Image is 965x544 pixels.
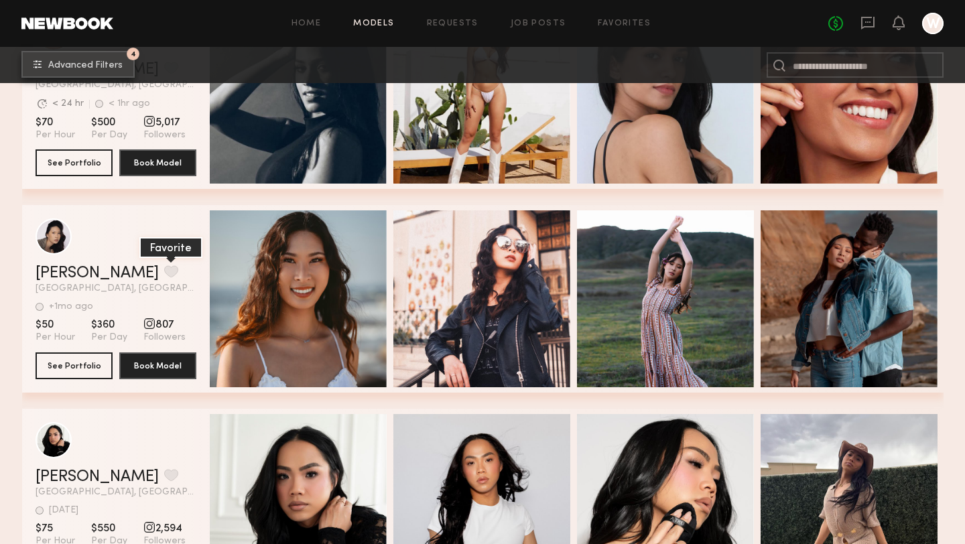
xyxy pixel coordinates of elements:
[21,51,135,78] button: 4Advanced Filters
[511,19,566,28] a: Job Posts
[143,116,186,129] span: 5,017
[91,522,127,535] span: $550
[36,129,75,141] span: Per Hour
[91,332,127,344] span: Per Day
[143,129,186,141] span: Followers
[36,284,196,293] span: [GEOGRAPHIC_DATA], [GEOGRAPHIC_DATA]
[119,352,196,379] button: Book Model
[36,522,75,535] span: $75
[119,149,196,176] button: Book Model
[109,99,150,109] div: < 1hr ago
[598,19,651,28] a: Favorites
[353,19,394,28] a: Models
[143,318,186,332] span: 807
[36,265,159,281] a: [PERSON_NAME]
[143,332,186,344] span: Followers
[52,99,84,109] div: < 24 hr
[143,522,186,535] span: 2,594
[427,19,478,28] a: Requests
[49,506,78,515] div: [DATE]
[48,61,123,70] span: Advanced Filters
[131,51,136,57] span: 4
[36,352,113,379] button: See Portfolio
[36,332,75,344] span: Per Hour
[36,469,159,485] a: [PERSON_NAME]
[36,318,75,332] span: $50
[36,116,75,129] span: $70
[36,488,196,497] span: [GEOGRAPHIC_DATA], [GEOGRAPHIC_DATA]
[91,129,127,141] span: Per Day
[292,19,322,28] a: Home
[91,318,127,332] span: $360
[922,13,944,34] a: W
[36,80,196,90] span: [GEOGRAPHIC_DATA], [GEOGRAPHIC_DATA]
[91,116,127,129] span: $500
[36,149,113,176] button: See Portfolio
[49,302,93,312] div: +1mo ago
